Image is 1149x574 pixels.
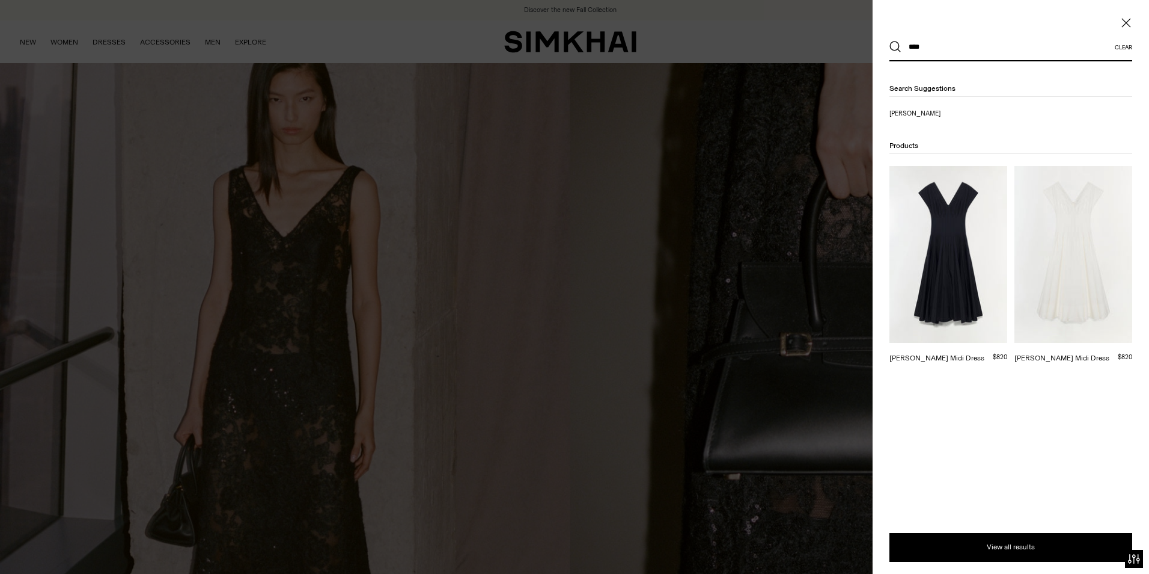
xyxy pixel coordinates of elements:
[889,141,918,150] span: Products
[889,353,984,363] div: [PERSON_NAME] Midi Dress
[889,166,1007,343] img: Nina Cotton Midi Dress
[993,353,1007,361] span: $820
[889,533,1132,562] button: View all results
[889,166,1007,363] a: Nina Cotton Midi Dress [PERSON_NAME] Midi Dress $820
[1014,353,1109,363] div: [PERSON_NAME] Midi Dress
[1115,44,1132,51] button: Clear
[889,84,955,93] span: Search suggestions
[889,41,901,53] button: Search
[1118,353,1132,361] span: $820
[1120,17,1132,29] button: Close
[889,109,1007,119] a: nina
[1014,166,1132,363] a: Nina Cotton Midi Dress [PERSON_NAME] Midi Dress $820
[901,34,1115,60] input: What are you looking for?
[889,110,940,117] mark: [PERSON_NAME]
[1014,166,1132,343] img: Nina Cotton Midi Dress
